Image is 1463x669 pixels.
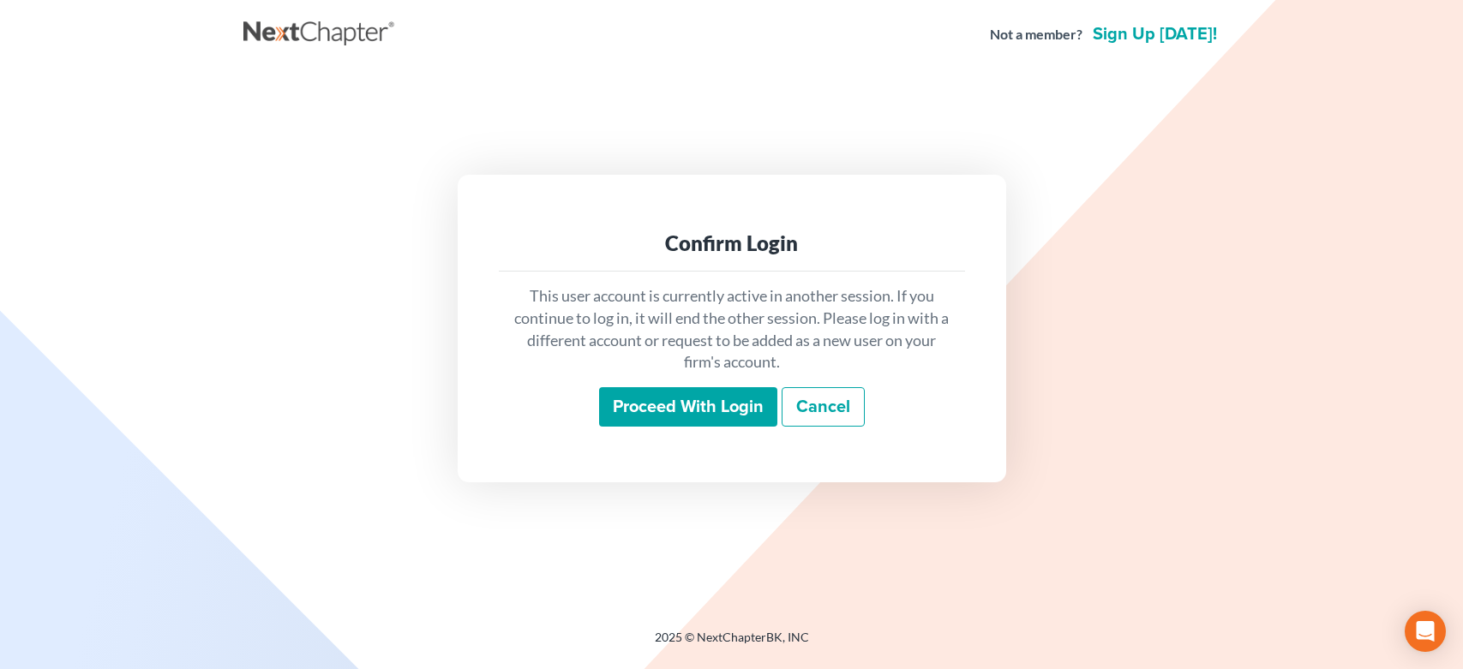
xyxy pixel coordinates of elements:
div: Confirm Login [513,230,951,257]
a: Cancel [782,387,865,427]
div: Open Intercom Messenger [1405,611,1446,652]
a: Sign up [DATE]! [1089,26,1220,43]
div: 2025 © NextChapterBK, INC [243,629,1220,660]
input: Proceed with login [599,387,777,427]
p: This user account is currently active in another session. If you continue to log in, it will end ... [513,285,951,373]
strong: Not a member? [990,25,1082,45]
